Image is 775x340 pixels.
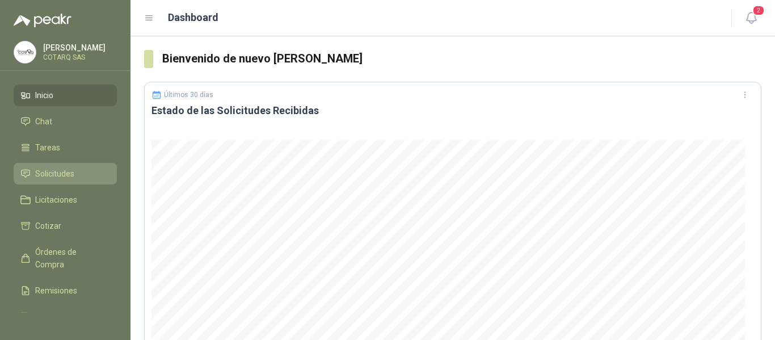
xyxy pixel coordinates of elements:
p: COTARQ SAS [43,54,114,61]
h1: Dashboard [168,10,218,26]
span: Inicio [35,89,53,102]
a: Solicitudes [14,163,117,184]
a: Tareas [14,137,117,158]
img: Logo peakr [14,14,71,27]
button: 2 [741,8,761,28]
p: [PERSON_NAME] [43,44,114,52]
a: Configuración [14,306,117,328]
a: Licitaciones [14,189,117,211]
img: Company Logo [14,41,36,63]
a: Chat [14,111,117,132]
span: Tareas [35,141,60,154]
span: Licitaciones [35,194,77,206]
span: 2 [752,5,765,16]
a: Remisiones [14,280,117,301]
span: Chat [35,115,52,128]
a: Cotizar [14,215,117,237]
p: Últimos 30 días [164,91,213,99]
span: Cotizar [35,220,61,232]
h3: Estado de las Solicitudes Recibidas [151,104,754,117]
span: Solicitudes [35,167,74,180]
span: Configuración [35,310,85,323]
a: Órdenes de Compra [14,241,117,275]
span: Órdenes de Compra [35,246,106,271]
a: Inicio [14,85,117,106]
h3: Bienvenido de nuevo [PERSON_NAME] [162,50,761,68]
span: Remisiones [35,284,77,297]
